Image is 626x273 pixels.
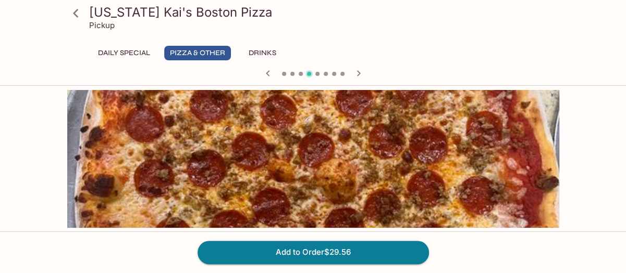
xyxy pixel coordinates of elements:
button: Add to Order$29.56 [198,241,429,264]
p: Pickup [89,20,115,30]
button: Daily Special [92,46,156,60]
button: Drinks [239,46,286,60]
h3: [US_STATE] Kai's Boston Pizza [89,4,555,20]
div: Pepperoni Sausage [67,90,559,228]
button: Pizza & Other [164,46,231,60]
